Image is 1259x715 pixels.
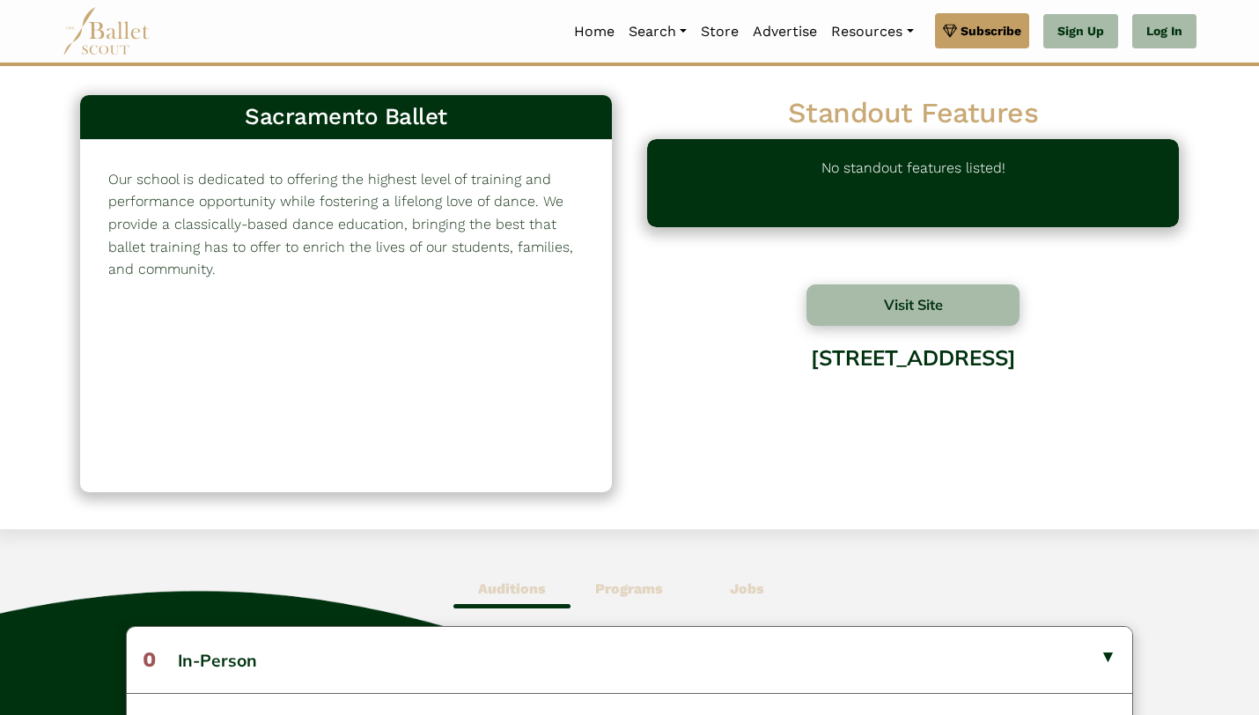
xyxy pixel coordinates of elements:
h3: Sacramento Ballet [94,102,598,132]
b: Auditions [478,580,546,597]
button: 0In-Person [127,627,1132,692]
button: Visit Site [806,284,1020,326]
b: Programs [595,580,663,597]
p: Our school is dedicated to offering the highest level of training and performance opportunity whi... [108,168,584,281]
a: Subscribe [935,13,1029,48]
span: 0 [143,647,156,672]
div: [STREET_ADDRESS] [647,332,1179,474]
a: Search [622,13,694,50]
a: Advertise [746,13,824,50]
p: No standout features listed! [821,157,1005,210]
a: Store [694,13,746,50]
a: Resources [824,13,920,50]
img: gem.svg [943,21,957,41]
a: Home [567,13,622,50]
b: Jobs [730,580,764,597]
h2: Standout Features [647,95,1179,132]
a: Sign Up [1043,14,1118,49]
a: Log In [1132,14,1196,49]
span: Subscribe [961,21,1021,41]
